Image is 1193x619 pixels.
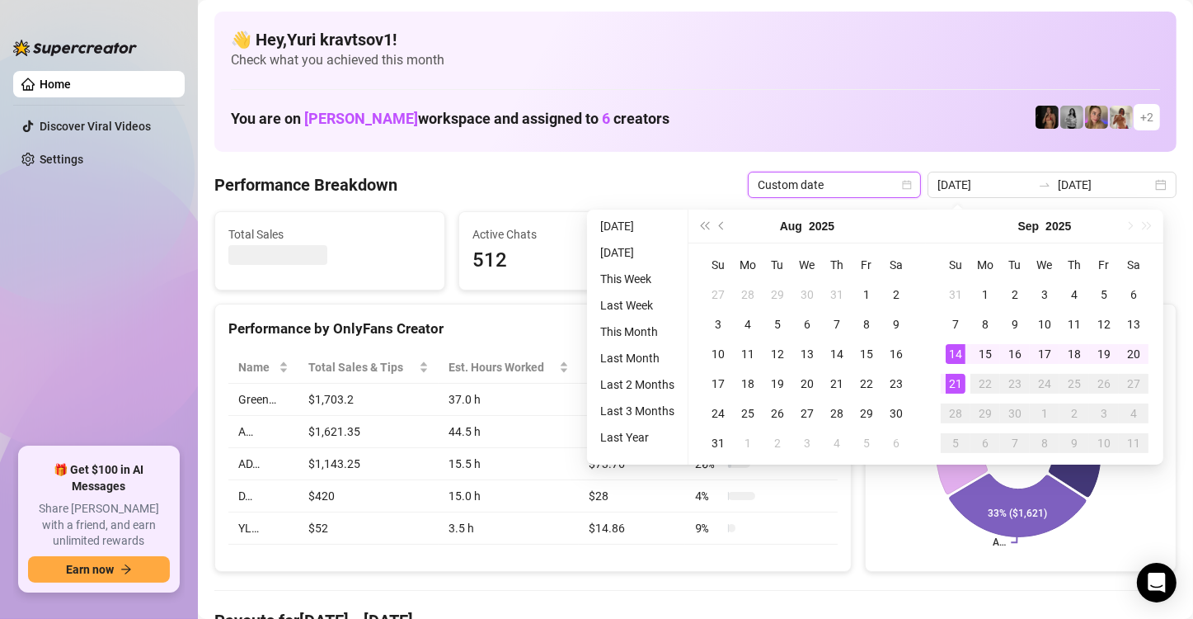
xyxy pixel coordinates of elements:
td: 15.5 h [439,448,579,480]
div: 10 [1094,433,1114,453]
td: 2025-09-14 [941,339,970,369]
th: Su [941,250,970,280]
li: Last 3 Months [594,401,681,421]
input: End date [1058,176,1152,194]
div: 8 [857,314,876,334]
td: $1,703.2 [298,384,438,416]
td: 2025-08-06 [792,309,822,339]
td: 2025-08-14 [822,339,852,369]
div: 23 [886,374,906,394]
li: Last Month [594,348,681,368]
div: 27 [1124,374,1144,394]
td: 2025-10-08 [1030,428,1059,458]
td: 2025-09-11 [1059,309,1089,339]
li: This Week [594,269,681,289]
div: 5 [946,433,965,453]
div: 11 [1124,433,1144,453]
div: 9 [1064,433,1084,453]
span: Share [PERSON_NAME] with a friend, and earn unlimited rewards [28,501,170,550]
th: Fr [1089,250,1119,280]
td: 2025-07-30 [792,280,822,309]
td: 2025-10-11 [1119,428,1148,458]
td: 2025-09-06 [881,428,911,458]
span: Active Chats [472,225,675,243]
td: 2025-08-21 [822,369,852,399]
td: 44.5 h [439,416,579,448]
div: 16 [886,344,906,364]
td: 2025-08-31 [941,280,970,309]
td: 2025-07-31 [822,280,852,309]
div: 9 [886,314,906,334]
div: 21 [827,374,847,394]
div: 3 [1035,285,1054,305]
td: 2025-08-24 [703,399,733,428]
div: 8 [1035,433,1054,453]
td: 2025-08-18 [733,369,763,399]
th: Sales / Hour [579,352,685,384]
td: 2025-08-22 [852,369,881,399]
div: 13 [1124,314,1144,334]
td: 2025-08-02 [881,280,911,309]
td: 2025-10-10 [1089,428,1119,458]
button: Choose a year [1045,210,1071,243]
div: 4 [1124,404,1144,423]
td: 2025-09-10 [1030,309,1059,339]
td: 2025-08-11 [733,339,763,369]
div: 19 [768,374,787,394]
th: Sa [1119,250,1148,280]
td: 2025-10-03 [1089,399,1119,428]
div: 2 [1064,404,1084,423]
td: 2025-08-12 [763,339,792,369]
td: 2025-09-25 [1059,369,1089,399]
td: 2025-09-29 [970,399,1000,428]
div: 7 [946,314,965,334]
div: 30 [886,404,906,423]
span: swap-right [1038,178,1051,191]
td: 2025-09-18 [1059,339,1089,369]
td: 2025-09-15 [970,339,1000,369]
td: $1,621.35 [298,416,438,448]
div: Performance by OnlyFans Creator [228,318,838,340]
img: D [1036,106,1059,129]
td: 2025-08-15 [852,339,881,369]
td: 2025-10-06 [970,428,1000,458]
td: 2025-08-30 [881,399,911,428]
th: Name [228,352,298,384]
td: 2025-09-24 [1030,369,1059,399]
div: 16 [1005,344,1025,364]
div: 3 [708,314,728,334]
span: 4 % [695,487,721,505]
td: Green… [228,384,298,416]
td: 2025-09-19 [1089,339,1119,369]
div: 7 [827,314,847,334]
div: 24 [1035,374,1054,394]
li: Last Year [594,428,681,447]
span: Total Sales & Tips [308,358,415,376]
td: 37.0 h [439,384,579,416]
a: Settings [40,153,83,166]
th: Mo [970,250,1000,280]
th: We [1030,250,1059,280]
input: Start date [937,176,1031,194]
td: $36.43 [579,416,685,448]
td: 2025-10-05 [941,428,970,458]
div: 8 [975,314,995,334]
th: Total Sales & Tips [298,352,438,384]
td: 2025-09-02 [763,428,792,458]
div: 17 [708,374,728,394]
td: 2025-08-01 [852,280,881,309]
div: 5 [1094,285,1114,305]
div: 25 [738,404,758,423]
div: 6 [1124,285,1144,305]
li: Last Week [594,295,681,315]
a: Home [40,78,71,91]
div: 21 [946,374,965,394]
td: 2025-09-05 [852,428,881,458]
div: 6 [886,433,906,453]
td: 2025-09-08 [970,309,1000,339]
div: Open Intercom Messenger [1137,563,1177,602]
td: 2025-08-04 [733,309,763,339]
td: 2025-09-03 [792,428,822,458]
td: 2025-09-06 [1119,280,1148,309]
button: Choose a month [1018,210,1040,243]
